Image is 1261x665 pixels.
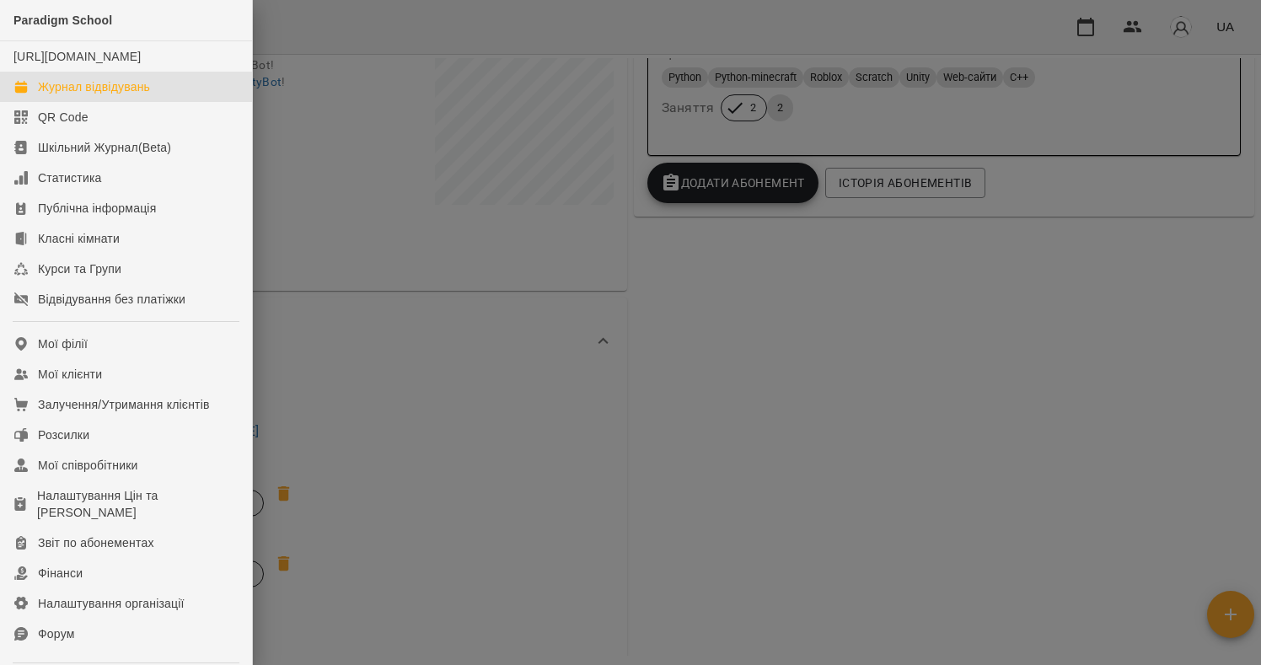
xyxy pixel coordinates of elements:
[38,366,102,383] div: Мої клієнти
[38,426,89,443] div: Розсилки
[38,457,138,474] div: Мої співробітники
[38,625,75,642] div: Форум
[38,78,150,95] div: Журнал відвідувань
[38,109,89,126] div: QR Code
[38,230,120,247] div: Класні кімнати
[38,200,156,217] div: Публічна інформація
[38,396,210,413] div: Залучення/Утримання клієнтів
[38,335,88,352] div: Мої філії
[38,260,121,277] div: Курси та Групи
[38,169,102,186] div: Статистика
[38,595,185,612] div: Налаштування організації
[38,291,185,308] div: Відвідування без платіжки
[37,487,239,521] div: Налаштування Цін та [PERSON_NAME]
[38,534,154,551] div: Звіт по абонементах
[13,13,112,27] span: Paradigm School
[38,565,83,582] div: Фінанси
[13,50,141,63] a: [URL][DOMAIN_NAME]
[38,139,171,156] div: Шкільний Журнал(Beta)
